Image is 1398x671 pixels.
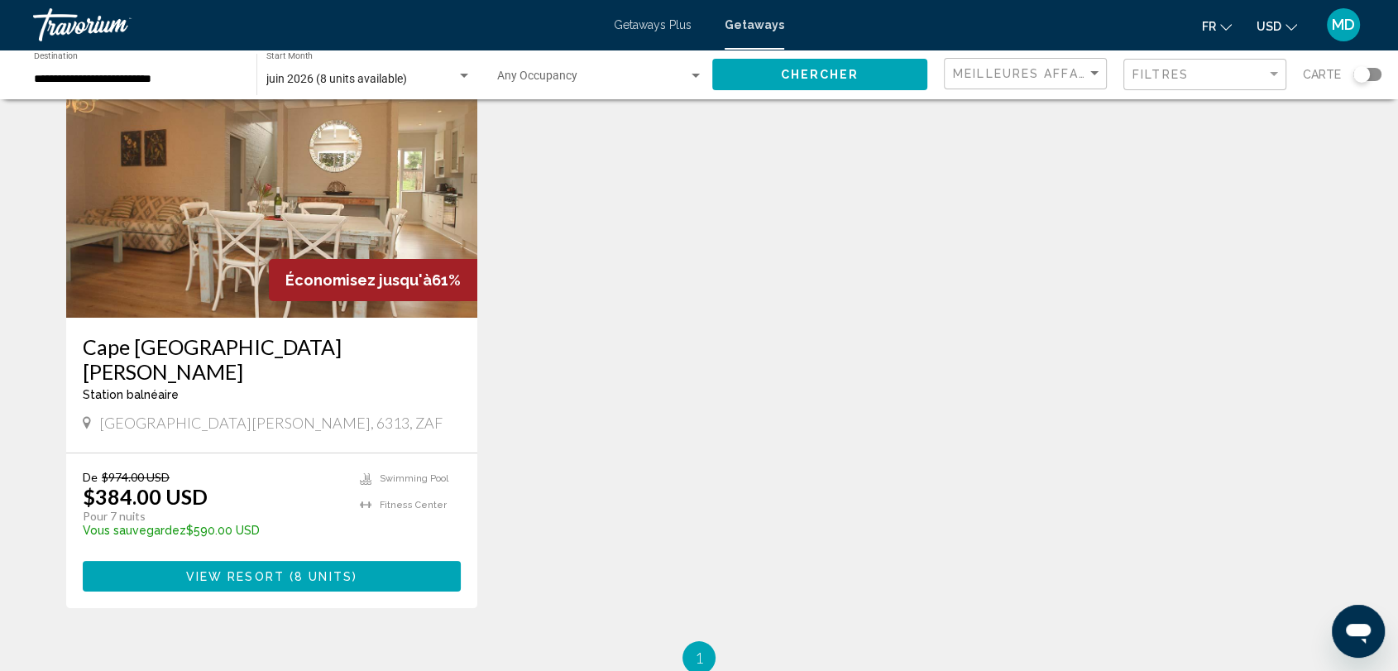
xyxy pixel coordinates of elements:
button: Change currency [1257,14,1297,38]
span: Chercher [780,69,859,82]
span: De [83,470,98,484]
span: USD [1257,20,1281,33]
span: MD [1332,17,1355,33]
span: Fitness Center [380,500,447,510]
span: Carte [1303,63,1341,86]
span: ( ) [285,570,357,583]
button: User Menu [1322,7,1365,42]
a: Cape [GEOGRAPHIC_DATA][PERSON_NAME] [83,334,461,384]
span: $974.00 USD [102,470,170,484]
a: Getaways [725,18,784,31]
span: juin 2026 (8 units available) [266,72,407,85]
button: View Resort(8 units) [83,561,461,592]
span: Économisez jusqu'à [285,271,432,289]
div: 61% [269,259,477,301]
span: View Resort [186,570,285,583]
span: Meilleures affaires [953,67,1109,80]
span: Filtres [1132,68,1189,81]
button: Chercher [712,59,927,89]
span: 1 [695,649,703,667]
span: Swimming Pool [380,473,448,484]
span: fr [1202,20,1216,33]
button: Filter [1123,58,1286,92]
p: $590.00 USD [83,524,343,537]
img: ii_csf1.jpg [66,53,477,318]
iframe: Bouton de lancement de la fenêtre de messagerie [1332,605,1385,658]
span: 8 units [294,570,352,583]
span: [GEOGRAPHIC_DATA][PERSON_NAME], 6313, ZAF [99,414,443,432]
mat-select: Sort by [953,67,1102,81]
p: Pour 7 nuits [83,509,343,524]
p: $384.00 USD [83,484,208,509]
span: Vous sauvegardez [83,524,186,537]
a: Getaways Plus [614,18,692,31]
a: Travorium [33,8,597,41]
button: Change language [1202,14,1232,38]
span: Station balnéaire [83,388,179,401]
